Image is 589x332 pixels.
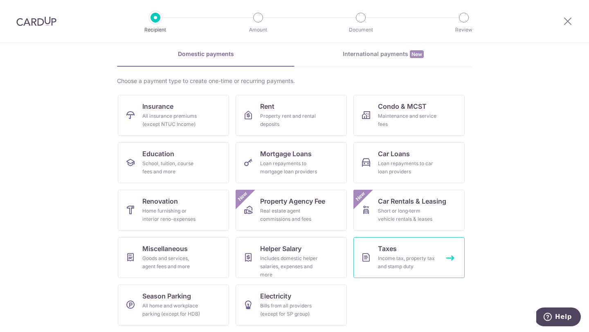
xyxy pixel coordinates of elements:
div: Goods and services, agent fees and more [142,254,201,271]
span: Renovation [142,196,178,206]
span: Mortgage Loans [260,149,312,159]
p: Review [434,26,494,34]
a: Mortgage LoansLoan repayments to mortgage loan providers [236,142,347,183]
a: EducationSchool, tuition, course fees and more [118,142,229,183]
span: New [410,50,424,58]
span: Helper Salary [260,244,301,253]
div: Property rent and rental deposits [260,112,319,128]
a: ElectricityBills from all providers (except for SP group) [236,285,347,325]
div: All insurance premiums (except NTUC Income) [142,112,201,128]
span: Rent [260,101,274,111]
div: Maintenance and service fees [378,112,437,128]
p: Amount [228,26,288,34]
a: Car LoansLoan repayments to car loan providers [353,142,465,183]
div: Home furnishing or interior reno-expenses [142,207,201,223]
span: Condo & MCST [378,101,427,111]
a: Helper SalaryIncludes domestic helper salaries, expenses and more [236,237,347,278]
span: New [354,190,367,203]
span: Miscellaneous [142,244,188,253]
div: Domestic payments [117,50,294,58]
div: Real estate agent commissions and fees [260,207,319,223]
div: School, tuition, course fees and more [142,159,201,176]
span: Education [142,149,174,159]
p: Document [330,26,391,34]
p: Recipient [125,26,186,34]
iframe: Opens a widget where you can find more information [536,307,581,328]
a: Car Rentals & LeasingShort or long‑term vehicle rentals & leasesNew [353,190,465,231]
a: Condo & MCSTMaintenance and service fees [353,95,465,136]
span: Electricity [260,291,291,301]
a: InsuranceAll insurance premiums (except NTUC Income) [118,95,229,136]
div: International payments [294,50,472,58]
div: Income tax, property tax and stamp duty [378,254,437,271]
div: Choose a payment type to create one-time or recurring payments. [117,77,472,85]
a: Season ParkingAll home and workplace parking (except for HDB) [118,285,229,325]
a: MiscellaneousGoods and services, agent fees and more [118,237,229,278]
span: Car Loans [378,149,410,159]
a: TaxesIncome tax, property tax and stamp duty [353,237,465,278]
div: Loan repayments to mortgage loan providers [260,159,319,176]
div: Includes domestic helper salaries, expenses and more [260,254,319,279]
img: CardUp [16,16,56,26]
a: RenovationHome furnishing or interior reno-expenses [118,190,229,231]
div: Short or long‑term vehicle rentals & leases [378,207,437,223]
a: Property Agency FeeReal estate agent commissions and feesNew [236,190,347,231]
span: Season Parking [142,291,191,301]
span: New [236,190,250,203]
span: Insurance [142,101,173,111]
div: Bills from all providers (except for SP group) [260,302,319,318]
span: Car Rentals & Leasing [378,196,446,206]
a: RentProperty rent and rental deposits [236,95,347,136]
div: All home and workplace parking (except for HDB) [142,302,201,318]
span: Property Agency Fee [260,196,325,206]
div: Loan repayments to car loan providers [378,159,437,176]
span: Taxes [378,244,397,253]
